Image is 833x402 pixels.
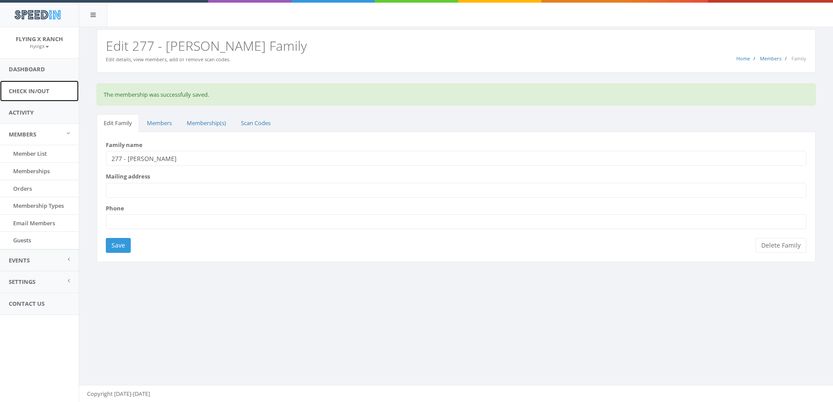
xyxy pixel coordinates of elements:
span: Email Members [13,219,55,227]
a: Home [736,55,750,62]
span: Events [9,256,30,264]
small: FlyingX [30,43,49,49]
a: Scan Codes [234,114,278,132]
span: Settings [9,278,35,286]
a: Members [760,55,781,62]
span: Family [791,55,806,62]
input: Save [106,238,131,253]
a: Membership(s) [180,114,233,132]
span: Contact Us [9,300,45,308]
span: Members [9,130,36,138]
label: Family name [106,141,143,149]
a: FlyingX [30,42,49,50]
small: Edit details, view members, add or remove scan codes. [106,56,230,63]
a: Edit Family [97,114,139,132]
h2: Edit 277 - [PERSON_NAME] Family [106,38,806,53]
a: Members [140,114,179,132]
span: Flying X Ranch [16,35,63,43]
label: Phone [106,204,124,213]
div: The membership was successfully saved. [97,84,816,106]
img: speedin_logo.png [10,7,65,23]
label: Mailing address [106,172,150,181]
button: Delete Family [756,238,806,253]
